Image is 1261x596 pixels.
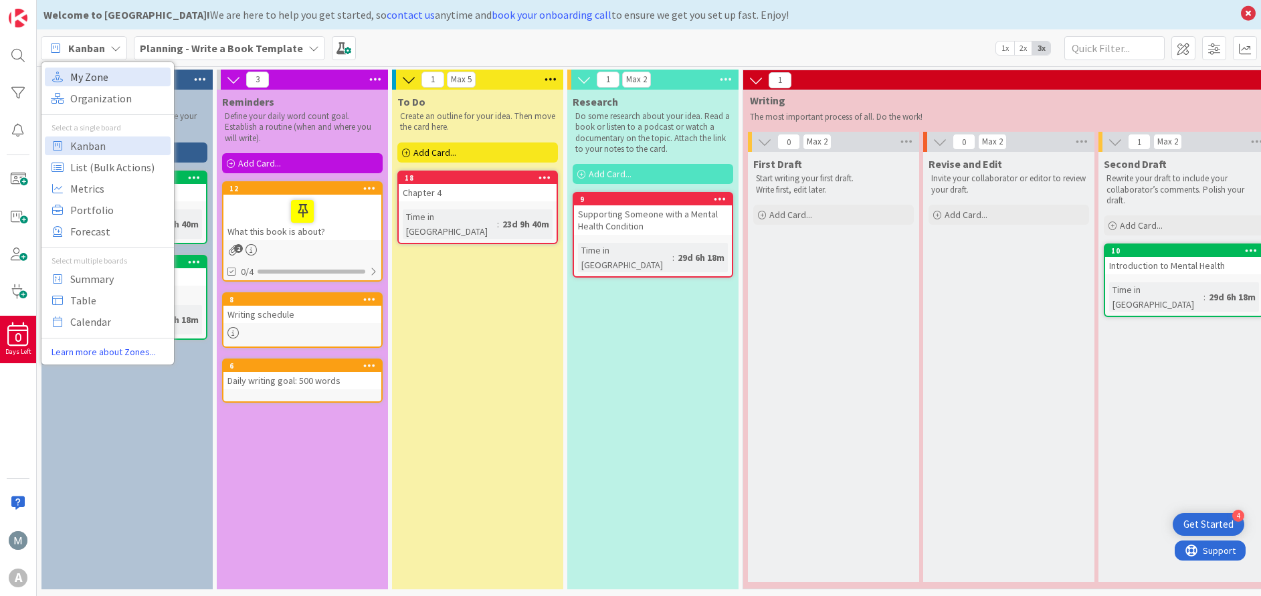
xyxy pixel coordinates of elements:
div: 18Chapter 4 [399,172,557,201]
a: Forecast [45,222,171,241]
span: 3 [246,72,269,88]
span: 3x [1032,41,1050,55]
a: 8Writing schedule [222,292,383,348]
span: Add Card... [769,209,812,221]
span: Support [28,2,61,18]
a: contact us [387,8,435,21]
span: Second Draft [1104,157,1167,171]
div: Max 2 [982,138,1003,145]
p: Do some research about your idea. Read a book or listen to a podcast or watch a documentary on th... [575,111,731,155]
div: 29d 6h 18m [1205,290,1259,304]
span: 0 [953,134,975,150]
span: Forecast [70,221,167,241]
div: What this book is about? [223,195,381,240]
div: 6Daily writing goal: 500 words [223,360,381,389]
div: Max 2 [1157,138,1178,145]
div: 23d 9h 40m [499,217,553,231]
div: Get Started [1183,518,1234,531]
a: Calendar [45,312,171,331]
span: 0/4 [241,265,254,279]
div: Max 5 [451,76,472,83]
div: 8 [223,294,381,306]
span: 1x [996,41,1014,55]
div: 12 [229,184,381,193]
span: : [1203,290,1205,304]
span: Kanban [68,40,105,56]
span: Research [573,95,618,108]
div: Open Get Started checklist, remaining modules: 4 [1173,513,1244,536]
span: List (Bulk Actions) [70,157,167,177]
span: 0 [777,134,800,150]
a: book your onboarding call [492,8,611,21]
span: 0 [15,333,21,342]
p: Create an outline for your idea. Then move the card here. [400,111,555,133]
span: 1 [597,72,619,88]
a: Kanban [45,136,171,155]
span: Metrics [70,179,167,199]
span: 2x [1014,41,1032,55]
span: My Zone [70,67,167,87]
div: 12 [223,183,381,195]
span: Calendar [70,312,167,332]
div: Max 2 [626,76,647,83]
span: Portfolio [70,200,167,220]
div: 9Supporting Someone with a Mental Health Condition [574,193,732,235]
span: Add Card... [1120,219,1163,231]
span: Add Card... [413,146,456,159]
div: 8Writing schedule [223,294,381,323]
span: To Do [397,95,425,108]
a: Learn more about Zones... [41,345,174,359]
a: 12What this book is about?0/4 [222,181,383,282]
p: Define your daily word count goal. [225,111,380,122]
div: 12What this book is about? [223,183,381,240]
span: First Draft [753,157,802,171]
img: Visit kanbanzone.com [9,9,27,27]
div: Time in [GEOGRAPHIC_DATA] [1109,282,1203,312]
a: My Zone [45,68,171,86]
div: 8 [229,295,381,304]
div: Chapter 4 [399,184,557,201]
div: Writing schedule [223,306,381,323]
span: 1 [421,72,444,88]
div: 4 [1232,510,1244,522]
div: A [9,569,27,587]
p: Start writing your first draft. [756,173,911,184]
span: 1 [1128,134,1151,150]
div: Select multiple boards [41,255,174,267]
span: Add Card... [945,209,987,221]
p: Write first, edit later. [756,185,911,195]
img: ME [9,531,27,550]
a: Table [45,291,171,310]
div: 23d 9h 40m [149,217,202,231]
span: Revise and Edit [929,157,1002,171]
div: 6 [229,361,381,371]
div: 18 [399,172,557,184]
div: We are here to help you get started, so anytime and to ensure we get you set up fast. Enjoy! [43,7,1234,23]
div: Select a single board [41,122,174,134]
p: Establish a routine (when and where you will write). [225,122,380,144]
a: Organization [45,89,171,108]
div: 29d 6h 18m [674,250,728,265]
p: Invite your collaborator or editor to review your draft. [931,173,1086,195]
input: Quick Filter... [1064,36,1165,60]
span: Kanban [70,136,167,156]
a: Summary [45,270,171,288]
b: Welcome to [GEOGRAPHIC_DATA]! [43,8,210,21]
div: 29d 6h 18m [149,312,202,327]
a: 6Daily writing goal: 500 words [222,359,383,403]
span: Reminders [222,95,274,108]
a: 18Chapter 4Time in [GEOGRAPHIC_DATA]:23d 9h 40m [397,171,558,244]
div: 6 [223,360,381,372]
a: Portfolio [45,201,171,219]
span: : [497,217,499,231]
b: Planning - Write a Book Template [140,41,303,55]
div: Time in [GEOGRAPHIC_DATA] [403,209,497,239]
div: Supporting Someone with a Mental Health Condition [574,205,732,235]
span: 1 [769,72,791,88]
span: : [672,250,674,265]
span: Add Card... [589,168,632,180]
span: Add Card... [238,157,281,169]
div: 9 [580,195,732,204]
div: 9 [574,193,732,205]
div: 18 [405,173,557,183]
